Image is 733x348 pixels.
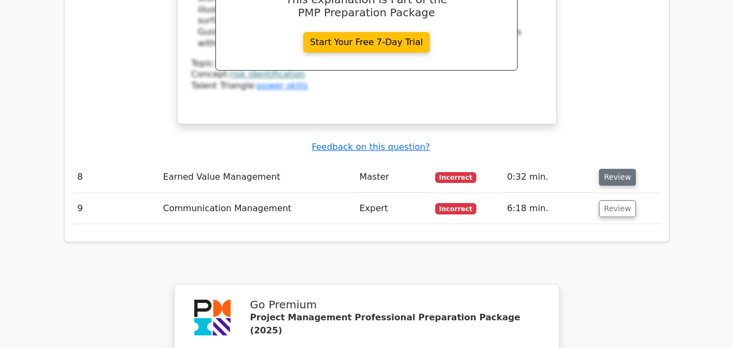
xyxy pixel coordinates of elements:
[355,162,431,193] td: Master
[159,193,355,224] td: Communication Management
[303,32,430,53] a: Start Your Free 7-Day Trial
[192,58,542,69] div: Topic:
[599,200,636,217] button: Review
[435,203,477,214] span: Incorrect
[192,69,542,80] div: Concept:
[599,169,636,186] button: Review
[73,193,159,224] td: 9
[435,172,477,183] span: Incorrect
[311,142,430,152] a: Feedback on this question?
[503,193,595,224] td: 6:18 min.
[503,162,595,193] td: 0:32 min.
[192,58,542,92] div: Talent Triangle:
[355,193,431,224] td: Expert
[257,80,308,91] a: power skills
[73,162,159,193] td: 8
[159,162,355,193] td: Earned Value Management
[230,69,305,79] a: risk identification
